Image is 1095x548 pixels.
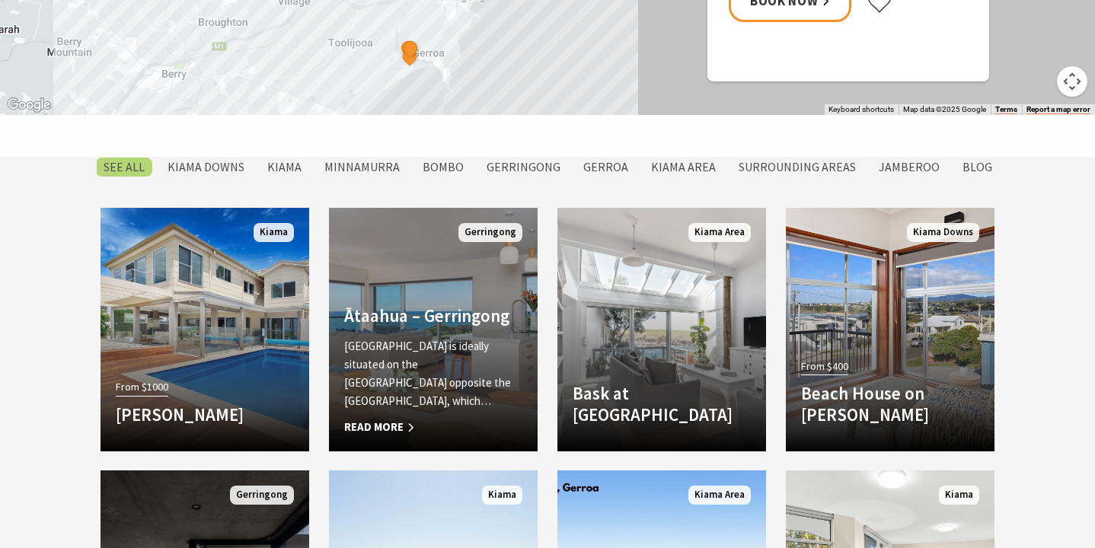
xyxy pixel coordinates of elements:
[955,158,1000,177] label: Blog
[1057,66,1087,97] button: Map camera controls
[1026,105,1090,114] a: Report a map error
[415,158,471,177] label: Bombo
[801,383,979,425] h4: Beach House on [PERSON_NAME]
[116,378,168,396] span: From $1000
[96,158,152,177] label: SEE All
[907,223,979,242] span: Kiama Downs
[344,305,522,327] h4: Ātaahua – Gerringong
[4,95,54,115] a: Open this area in Google Maps (opens a new window)
[329,208,538,451] a: Another Image Used Ātaahua – Gerringong [GEOGRAPHIC_DATA] is ideally situated on the [GEOGRAPHIC_...
[995,105,1017,114] a: Terms (opens in new tab)
[557,208,766,451] a: Another Image Used Bask at [GEOGRAPHIC_DATA] Kiama Area
[317,158,407,177] label: Minnamurra
[160,158,252,177] label: Kiama Downs
[643,158,723,177] label: Kiama Area
[786,208,994,451] a: From $400 Beach House on [PERSON_NAME] Kiama Downs
[4,95,54,115] img: Google
[903,105,986,113] span: Map data ©2025 Google
[344,337,522,410] p: [GEOGRAPHIC_DATA] is ideally situated on the [GEOGRAPHIC_DATA] opposite the [GEOGRAPHIC_DATA], wh...
[479,158,568,177] label: Gerringong
[230,486,294,505] span: Gerringong
[344,418,522,436] span: Read More
[482,486,522,505] span: Kiama
[576,158,636,177] label: Gerroa
[254,223,294,242] span: Kiama
[573,383,751,425] h4: Bask at [GEOGRAPHIC_DATA]
[828,104,894,115] button: Keyboard shortcuts
[871,158,947,177] label: Jamberoo
[731,158,864,177] label: Surrounding Areas
[401,38,420,58] button: See detail about Discovery Parks - Gerroa
[116,404,294,425] h4: [PERSON_NAME]
[101,208,309,451] a: From $1000 [PERSON_NAME] Kiama
[939,486,979,505] span: Kiama
[260,158,309,177] label: Kiama
[801,358,848,375] span: From $400
[688,223,751,242] span: Kiama Area
[458,223,522,242] span: Gerringong
[688,486,751,505] span: Kiama Area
